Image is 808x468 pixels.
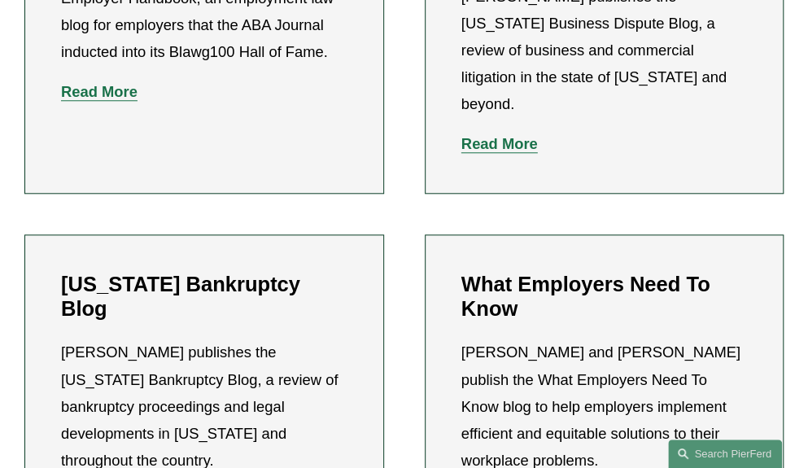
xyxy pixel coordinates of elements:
[461,135,538,152] a: Read More
[668,440,782,468] a: Search this site
[461,272,747,322] h2: What Employers Need To Know
[61,272,347,322] h2: [US_STATE] Bankruptcy Blog
[61,83,138,100] a: Read More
